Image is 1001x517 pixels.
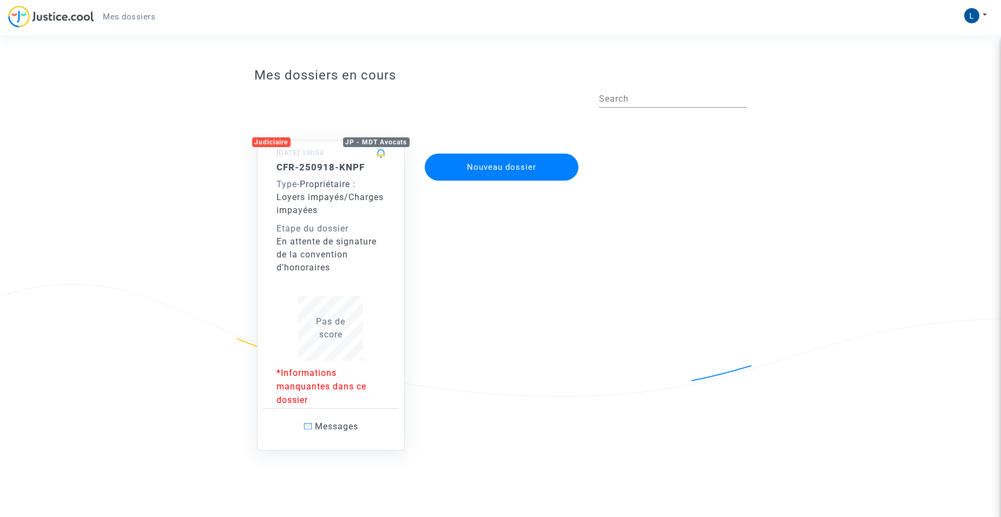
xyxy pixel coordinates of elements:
div: Judiciaire [252,137,291,147]
a: Mes dossiers [94,9,164,25]
h5: CFR-250918-KNPF [276,162,386,173]
a: JudiciaireJP - MDT Avocats[DATE] 19h54CFR-250918-KNPFType-Propriétaire : Loyers impayés/Charges i... [246,118,416,451]
p: *Informations manquantes dans ce dossier [276,366,386,407]
span: Type [276,179,297,189]
span: Mes dossiers [103,12,155,22]
small: [DATE] 19h54 [276,149,324,157]
div: JP - MDT Avocats [343,137,410,147]
span: Pas de score [316,316,345,340]
div: En attente de signature de la convention d’honoraires [276,235,386,274]
button: Nouveau dossier [425,154,578,181]
img: jc-logo.svg [8,5,94,28]
h3: Mes dossiers en cours [254,68,747,83]
span: Messages [315,421,358,432]
a: Nouveau dossier [424,147,579,157]
span: Propriétaire : Loyers impayés/Charges impayées [276,179,384,215]
a: Messages [263,408,399,445]
div: Etape du dossier [276,222,386,235]
img: ACg8ocKh8hU39Qq4ViYLjyk_Z_2hsTtZrMjHKTbrc2myQ3V7rXtSmw=s96-c [964,8,979,23]
span: - [276,179,300,189]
